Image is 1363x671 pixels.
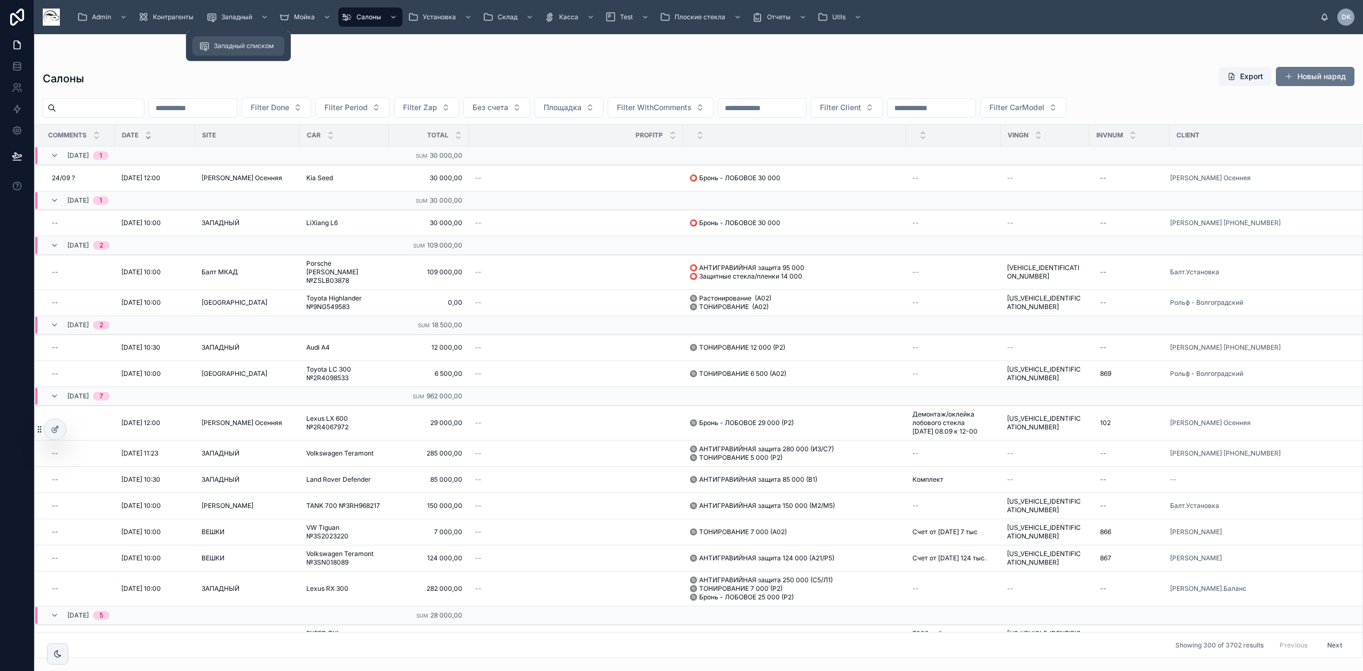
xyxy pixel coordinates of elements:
a: 24/09 ? [48,169,109,187]
a: VW Tiguan №3S2023220 [306,523,382,541]
span: [PERSON_NAME] Осенняя [1170,419,1251,427]
span: ВЕШКИ [202,528,224,536]
span: Установка [423,13,456,21]
button: Select Button [394,97,459,118]
div: -- [1100,449,1106,458]
a: -- [475,298,677,307]
a: [DATE] 10:30 [121,475,189,484]
span: Admin [92,13,111,21]
a: [US_VEHICLE_IDENTIFICATION_NUMBER] [1007,294,1083,311]
a: -- [475,219,677,227]
span: -- [1007,219,1013,227]
a: [PERSON_NAME] [202,502,293,510]
a: -- [48,214,109,232]
a: Lexus LX 600 №2R4067972 [306,414,382,431]
a: -- [475,369,677,378]
a: -- [1007,343,1083,352]
a: -- [1096,169,1163,187]
a: [PERSON_NAME] [PHONE_NUMBER] [1170,219,1349,227]
a: 12 000,00 [395,343,462,352]
button: Select Button [463,97,530,118]
a: -- [48,414,109,431]
span: [PERSON_NAME] Осенняя [1170,174,1251,182]
a: Комплект [912,475,994,484]
a: 109 000,00 [395,268,462,276]
a: -- [912,219,994,227]
button: Select Button [535,97,603,118]
span: 869 [1100,369,1111,378]
span: -- [1007,475,1013,484]
a: -- [1096,339,1163,356]
a: -- [48,365,109,382]
a: [DATE] 11:23 [121,449,189,458]
div: -- [52,475,58,484]
span: [DATE] [67,321,89,329]
div: -- [1100,174,1106,182]
a: [DATE] 10:00 [121,502,189,510]
span: 🔘 ТОНИРОВАНИЕ 7 000 (А02) [690,528,787,536]
a: Volkswagen Teramont [306,449,382,458]
div: -- [52,298,58,307]
span: ЗАПАДНЫЙ [202,219,239,227]
a: Рольф - Волгоградский [1170,298,1349,307]
span: Демонтаж/оклейка лобового стекла [DATE] 08.09 к 12-00 [912,410,994,436]
span: ⭕ АНТИГРАВИЙНАЯ защита 95 000 ⭕ Защитные стекла/пленки 14 000 [690,264,900,281]
a: [US_VEHICLE_IDENTIFICATION_NUMBER] [1007,365,1083,382]
span: ЗАПАДНЫЙ [202,449,239,458]
a: [PERSON_NAME] Осенняя [202,419,293,427]
a: Рольф - Волгоградский [1170,369,1349,378]
a: -- [1007,174,1083,182]
span: -- [912,268,919,276]
a: [PERSON_NAME] [PHONE_NUMBER] [1170,343,1281,352]
span: -- [475,268,482,276]
a: ВЕШКИ [202,528,293,536]
span: Без счета [473,102,508,113]
span: 6 500,00 [395,369,462,378]
span: Volkswagen Teramont [306,449,374,458]
button: Новый наряд [1276,67,1354,86]
span: Filter WithComments [617,102,692,113]
a: Audi A4 [306,343,382,352]
a: Utils [814,7,867,27]
span: Склад [498,13,517,21]
span: ⭕ Бронь - ЛОБОВОЕ 30 000 [690,174,780,182]
a: -- [48,523,109,541]
a: Балт.Установка [1170,268,1219,276]
span: LiXiang L6 [306,219,338,227]
span: [DATE] [67,151,89,160]
a: [PERSON_NAME] Осенняя [1170,419,1349,427]
span: 0,00 [395,298,462,307]
a: -- [1096,497,1163,514]
a: 30 000,00 [395,174,462,182]
a: -- [1096,445,1163,462]
span: Отчеты [767,13,791,21]
span: 85 000,00 [395,475,462,484]
div: -- [52,369,58,378]
a: ⭕ Бронь - ЛОБОВОЕ 30 000 [690,174,900,182]
a: Porsche [PERSON_NAME] №ZSLB03878 [306,259,382,285]
span: Kia Seed [306,174,333,182]
span: Toyota Highlander №9NG549583 [306,294,382,311]
span: -- [912,449,919,458]
img: App logo [43,9,60,26]
a: -- [48,445,109,462]
span: [GEOGRAPHIC_DATA] [202,298,267,307]
a: -- [912,502,994,510]
span: Рольф - Волгоградский [1170,369,1243,378]
span: -- [912,502,919,510]
a: [GEOGRAPHIC_DATA] [202,369,293,378]
a: [GEOGRAPHIC_DATA] [202,298,293,307]
a: -- [1170,475,1349,484]
button: Select Button [608,97,714,118]
div: scrollable content [68,5,1320,29]
a: -- [475,174,677,182]
span: [DATE] [67,196,89,205]
span: Западный [221,13,252,21]
a: Салоны [338,7,402,27]
span: -- [912,343,919,352]
span: [PERSON_NAME] Осенняя [202,419,282,427]
a: Касса [541,7,600,27]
